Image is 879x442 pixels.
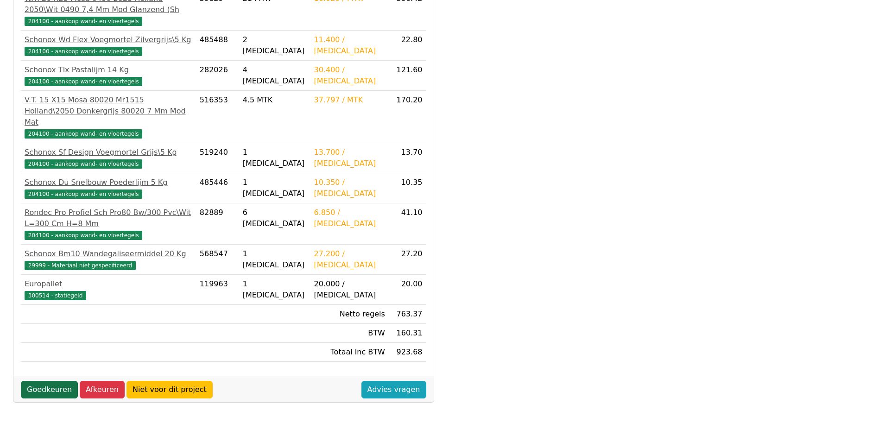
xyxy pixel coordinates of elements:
div: Schonox Tlx Pastalijm 14 Kg [25,64,192,76]
div: 30.400 / [MEDICAL_DATA] [314,64,385,87]
div: 4.5 MTK [243,95,307,106]
td: 41.10 [389,203,426,245]
div: Schonox Sf Design Voegmortel Grijs\5 Kg [25,147,192,158]
div: V.T. 15 X15 Mosa 80020 Mr1515 Holland\2050 Donkergrijs 80020 7 Mm Mod Mat [25,95,192,128]
div: 27.200 / [MEDICAL_DATA] [314,248,385,271]
div: 20.000 / [MEDICAL_DATA] [314,278,385,301]
td: 160.31 [389,324,426,343]
div: Schonox Bm10 Wandegaliseermiddel 20 Kg [25,248,192,259]
a: Schonox Du Snelbouw Poederlijm 5 Kg204100 - aankoop wand- en vloertegels [25,177,192,199]
td: 519240 [196,143,239,173]
td: 121.60 [389,61,426,91]
td: 10.35 [389,173,426,203]
a: Advies vragen [361,381,426,398]
td: 27.20 [389,245,426,275]
div: Schonox Wd Flex Voegmortel Zilvergrijs\5 Kg [25,34,192,45]
td: 485446 [196,173,239,203]
div: Europallet [25,278,192,290]
td: 516353 [196,91,239,143]
td: Totaal inc BTW [310,343,389,362]
td: 20.00 [389,275,426,305]
td: 763.37 [389,305,426,324]
div: 2 [MEDICAL_DATA] [243,34,307,57]
a: Schonox Tlx Pastalijm 14 Kg204100 - aankoop wand- en vloertegels [25,64,192,87]
td: 22.80 [389,31,426,61]
a: Goedkeuren [21,381,78,398]
div: Schonox Du Snelbouw Poederlijm 5 Kg [25,177,192,188]
a: V.T. 15 X15 Mosa 80020 Mr1515 Holland\2050 Donkergrijs 80020 7 Mm Mod Mat204100 - aankoop wand- e... [25,95,192,139]
div: 1 [MEDICAL_DATA] [243,177,307,199]
div: 6 [MEDICAL_DATA] [243,207,307,229]
td: 485488 [196,31,239,61]
a: Schonox Wd Flex Voegmortel Zilvergrijs\5 Kg204100 - aankoop wand- en vloertegels [25,34,192,57]
div: 10.350 / [MEDICAL_DATA] [314,177,385,199]
td: Netto regels [310,305,389,324]
span: 29999 - Materiaal niet gespecificeerd [25,261,136,270]
span: 204100 - aankoop wand- en vloertegels [25,47,142,56]
td: 568547 [196,245,239,275]
td: 923.68 [389,343,426,362]
div: 1 [MEDICAL_DATA] [243,147,307,169]
div: 4 [MEDICAL_DATA] [243,64,307,87]
div: 11.400 / [MEDICAL_DATA] [314,34,385,57]
span: 204100 - aankoop wand- en vloertegels [25,231,142,240]
td: 282026 [196,61,239,91]
span: 204100 - aankoop wand- en vloertegels [25,17,142,26]
div: 37.797 / MTK [314,95,385,106]
span: 204100 - aankoop wand- en vloertegels [25,129,142,139]
a: Niet voor dit project [126,381,213,398]
div: 1 [MEDICAL_DATA] [243,278,307,301]
span: 300514 - statiegeld [25,291,86,300]
a: Rondec Pro Profiel Sch Pro80 Bw/300 Pvc\Wit L=300 Cm H=8 Mm204100 - aankoop wand- en vloertegels [25,207,192,240]
a: Afkeuren [80,381,125,398]
a: Europallet300514 - statiegeld [25,278,192,301]
td: BTW [310,324,389,343]
div: 13.700 / [MEDICAL_DATA] [314,147,385,169]
td: 13.70 [389,143,426,173]
div: 1 [MEDICAL_DATA] [243,248,307,271]
td: 170.20 [389,91,426,143]
a: Schonox Sf Design Voegmortel Grijs\5 Kg204100 - aankoop wand- en vloertegels [25,147,192,169]
span: 204100 - aankoop wand- en vloertegels [25,189,142,199]
td: 119963 [196,275,239,305]
div: Rondec Pro Profiel Sch Pro80 Bw/300 Pvc\Wit L=300 Cm H=8 Mm [25,207,192,229]
span: 204100 - aankoop wand- en vloertegels [25,159,142,169]
td: 82889 [196,203,239,245]
span: 204100 - aankoop wand- en vloertegels [25,77,142,86]
a: Schonox Bm10 Wandegaliseermiddel 20 Kg29999 - Materiaal niet gespecificeerd [25,248,192,271]
div: 6.850 / [MEDICAL_DATA] [314,207,385,229]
